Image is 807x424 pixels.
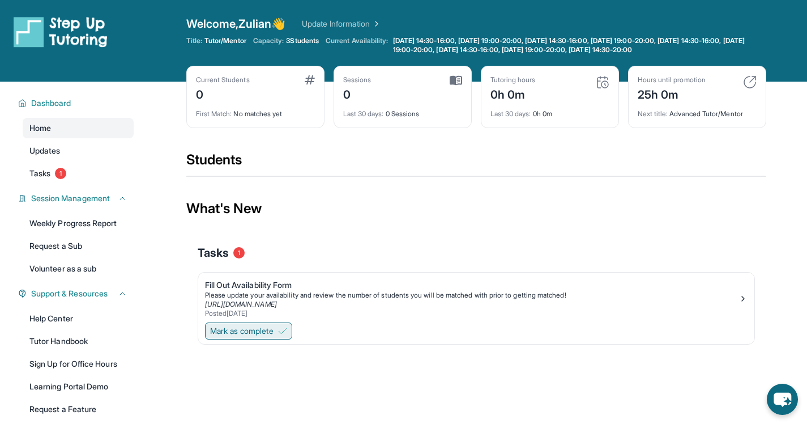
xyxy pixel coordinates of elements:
[370,18,381,29] img: Chevron Right
[23,141,134,161] a: Updates
[31,97,71,109] span: Dashboard
[205,279,738,291] div: Fill Out Availability Form
[205,309,738,318] div: Posted [DATE]
[27,97,127,109] button: Dashboard
[55,168,66,179] span: 1
[186,184,766,234] div: What's New
[186,36,202,45] span: Title:
[393,36,764,54] span: [DATE] 14:30-16:00, [DATE] 19:00-20:00, [DATE] 14:30-16:00, [DATE] 19:00-20:00, [DATE] 14:30-16:0...
[196,103,315,118] div: No matches yet
[343,84,372,103] div: 0
[638,84,706,103] div: 25h 0m
[343,109,384,118] span: Last 30 days :
[14,16,108,48] img: logo
[23,163,134,184] a: Tasks1
[31,288,108,299] span: Support & Resources
[31,193,110,204] span: Session Management
[23,118,134,138] a: Home
[23,308,134,329] a: Help Center
[196,109,232,118] span: First Match :
[391,36,766,54] a: [DATE] 14:30-16:00, [DATE] 19:00-20:00, [DATE] 14:30-16:00, [DATE] 19:00-20:00, [DATE] 14:30-16:0...
[286,36,319,45] span: 3 Students
[326,36,388,54] span: Current Availability:
[596,75,609,89] img: card
[343,75,372,84] div: Sessions
[490,103,609,118] div: 0h 0m
[205,300,277,308] a: [URL][DOMAIN_NAME]
[204,36,246,45] span: Tutor/Mentor
[186,16,286,32] span: Welcome, Zulian 👋
[198,245,229,261] span: Tasks
[638,103,757,118] div: Advanced Tutor/Mentor
[23,376,134,397] a: Learning Portal Demo
[490,75,536,84] div: Tutoring hours
[23,331,134,351] a: Tutor Handbook
[27,288,127,299] button: Support & Resources
[343,103,462,118] div: 0 Sessions
[210,325,274,337] span: Mark as complete
[767,384,798,415] button: chat-button
[23,354,134,374] a: Sign Up for Office Hours
[29,122,51,134] span: Home
[490,109,531,118] span: Last 30 days :
[186,151,766,176] div: Students
[638,109,668,118] span: Next title :
[196,75,250,84] div: Current Students
[305,75,315,84] img: card
[205,291,738,300] div: Please update your availability and review the number of students you will be matched with prior ...
[29,168,50,179] span: Tasks
[205,323,292,340] button: Mark as complete
[196,84,250,103] div: 0
[23,399,134,419] a: Request a Feature
[743,75,757,89] img: card
[278,327,287,336] img: Mark as complete
[23,213,134,234] a: Weekly Progress Report
[253,36,284,45] span: Capacity:
[23,236,134,256] a: Request a Sub
[23,258,134,279] a: Volunteer as a sub
[29,145,61,156] span: Updates
[450,75,462,86] img: card
[233,247,245,258] span: 1
[638,75,706,84] div: Hours until promotion
[198,273,754,320] a: Fill Out Availability FormPlease update your availability and review the number of students you w...
[27,193,127,204] button: Session Management
[302,18,381,29] a: Update Information
[490,84,536,103] div: 0h 0m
